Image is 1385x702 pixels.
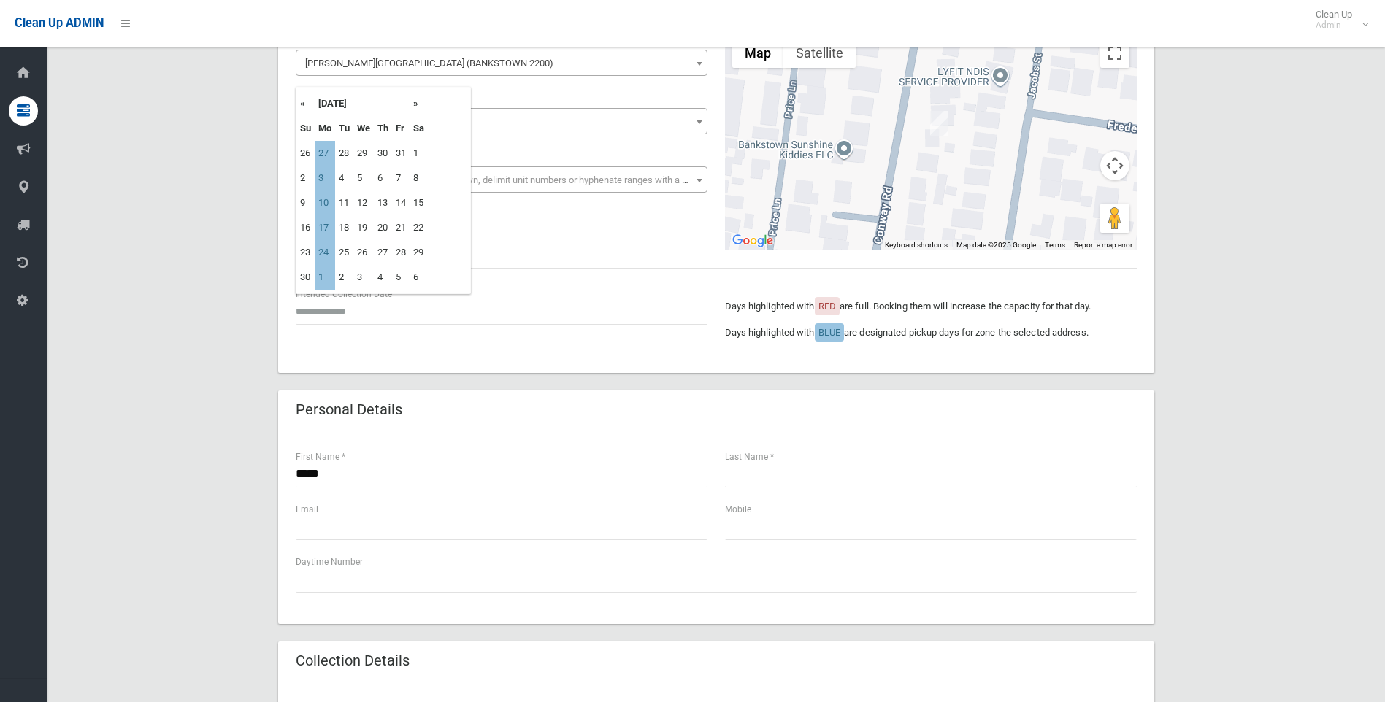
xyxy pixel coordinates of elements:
[296,190,315,215] td: 9
[335,116,353,141] th: Tu
[729,231,777,250] a: Open this area in Google Maps (opens a new window)
[315,240,335,265] td: 24
[315,265,335,290] td: 1
[374,190,392,215] td: 13
[1074,241,1132,249] a: Report a map error
[410,190,428,215] td: 15
[818,327,840,338] span: BLUE
[818,301,836,312] span: RED
[392,215,410,240] td: 21
[1100,204,1129,233] button: Drag Pegman onto the map to open Street View
[353,141,374,166] td: 29
[299,53,704,74] span: Conway Road (BANKSTOWN 2200)
[783,39,856,68] button: Show satellite imagery
[410,141,428,166] td: 1
[930,111,948,136] div: 65 Conway Road, BANKSTOWN NSW 2200
[374,240,392,265] td: 27
[374,215,392,240] td: 20
[374,265,392,290] td: 4
[1045,241,1065,249] a: Terms (opens in new tab)
[353,265,374,290] td: 3
[410,265,428,290] td: 6
[1316,20,1352,31] small: Admin
[353,240,374,265] td: 26
[335,215,353,240] td: 18
[1100,151,1129,180] button: Map camera controls
[315,141,335,166] td: 27
[296,240,315,265] td: 23
[315,91,410,116] th: [DATE]
[296,265,315,290] td: 30
[392,240,410,265] td: 28
[392,116,410,141] th: Fr
[732,39,783,68] button: Show street map
[299,112,704,132] span: 65
[374,166,392,190] td: 6
[296,166,315,190] td: 2
[885,240,948,250] button: Keyboard shortcuts
[410,240,428,265] td: 29
[1100,39,1129,68] button: Toggle fullscreen view
[410,166,428,190] td: 8
[335,265,353,290] td: 2
[315,215,335,240] td: 17
[353,215,374,240] td: 19
[1308,9,1367,31] span: Clean Up
[296,116,315,141] th: Su
[296,108,707,134] span: 65
[315,116,335,141] th: Mo
[315,166,335,190] td: 3
[335,141,353,166] td: 28
[296,91,315,116] th: «
[315,190,335,215] td: 10
[392,190,410,215] td: 14
[353,116,374,141] th: We
[392,265,410,290] td: 5
[278,647,427,675] header: Collection Details
[374,141,392,166] td: 30
[410,215,428,240] td: 22
[374,116,392,141] th: Th
[335,190,353,215] td: 11
[353,166,374,190] td: 5
[335,166,353,190] td: 4
[392,166,410,190] td: 7
[296,50,707,76] span: Conway Road (BANKSTOWN 2200)
[305,174,713,185] span: Select the unit number from the dropdown, delimit unit numbers or hyphenate ranges with a comma
[410,116,428,141] th: Sa
[392,141,410,166] td: 31
[15,16,104,30] span: Clean Up ADMIN
[725,298,1137,315] p: Days highlighted with are full. Booking them will increase the capacity for that day.
[353,190,374,215] td: 12
[278,396,420,424] header: Personal Details
[725,324,1137,342] p: Days highlighted with are designated pickup days for zone the selected address.
[956,241,1036,249] span: Map data ©2025 Google
[296,141,315,166] td: 26
[729,231,777,250] img: Google
[335,240,353,265] td: 25
[410,91,428,116] th: »
[296,215,315,240] td: 16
